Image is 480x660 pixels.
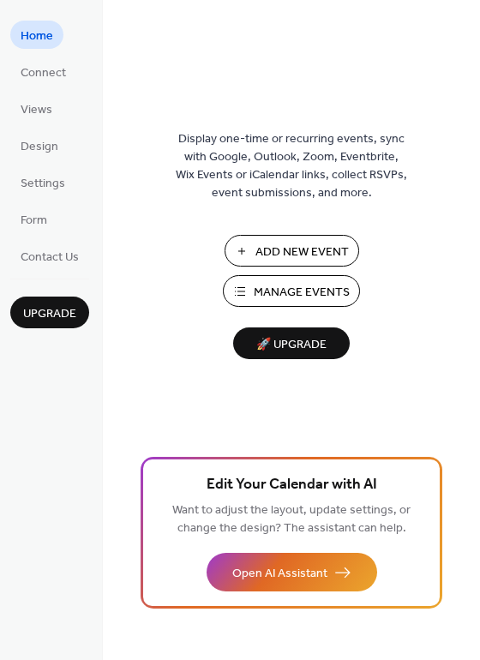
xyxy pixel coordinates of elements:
[255,243,349,261] span: Add New Event
[223,275,360,307] button: Manage Events
[21,64,66,82] span: Connect
[21,27,53,45] span: Home
[10,131,69,159] a: Design
[21,249,79,267] span: Contact Us
[21,138,58,156] span: Design
[225,235,359,267] button: Add New Event
[254,284,350,302] span: Manage Events
[207,553,377,591] button: Open AI Assistant
[10,205,57,233] a: Form
[10,94,63,123] a: Views
[233,327,350,359] button: 🚀 Upgrade
[207,473,377,497] span: Edit Your Calendar with AI
[21,212,47,230] span: Form
[172,499,411,540] span: Want to adjust the layout, update settings, or change the design? The assistant can help.
[10,168,75,196] a: Settings
[176,130,407,202] span: Display one-time or recurring events, sync with Google, Outlook, Zoom, Eventbrite, Wix Events or ...
[21,101,52,119] span: Views
[10,242,89,270] a: Contact Us
[10,57,76,86] a: Connect
[232,565,327,583] span: Open AI Assistant
[10,297,89,328] button: Upgrade
[243,333,339,357] span: 🚀 Upgrade
[10,21,63,49] a: Home
[21,175,65,193] span: Settings
[23,305,76,323] span: Upgrade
